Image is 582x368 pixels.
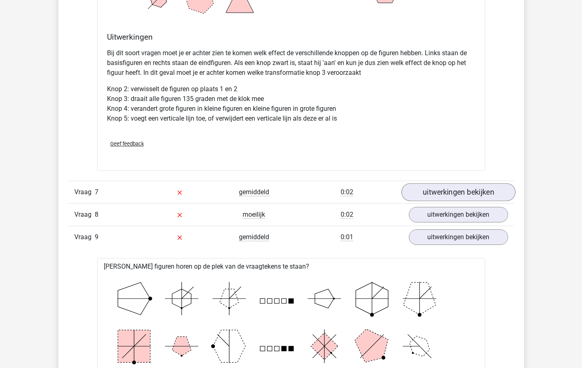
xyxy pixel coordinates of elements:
h4: Uitwerkingen [107,32,475,42]
span: 0:02 [341,188,353,196]
p: Knop 2: verwisselt de figuren op plaats 1 en 2 Knop 3: draait alle figuren 135 graden met de klok... [107,84,475,123]
span: gemiddeld [239,188,269,196]
span: 9 [95,233,98,241]
span: gemiddeld [239,233,269,241]
span: 7 [95,188,98,196]
span: 8 [95,211,98,218]
a: uitwerkingen bekijken [409,207,508,222]
span: Vraag [74,232,95,242]
span: Geef feedback [110,141,144,147]
a: uitwerkingen bekijken [409,229,508,245]
span: 0:01 [341,233,353,241]
p: Bij dit soort vragen moet je er achter zien te komen welk effect de verschillende knoppen op de f... [107,48,475,78]
span: Vraag [74,210,95,220]
span: moeilijk [243,211,265,219]
a: uitwerkingen bekijken [401,183,515,201]
span: 0:02 [341,211,353,219]
span: Vraag [74,187,95,197]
